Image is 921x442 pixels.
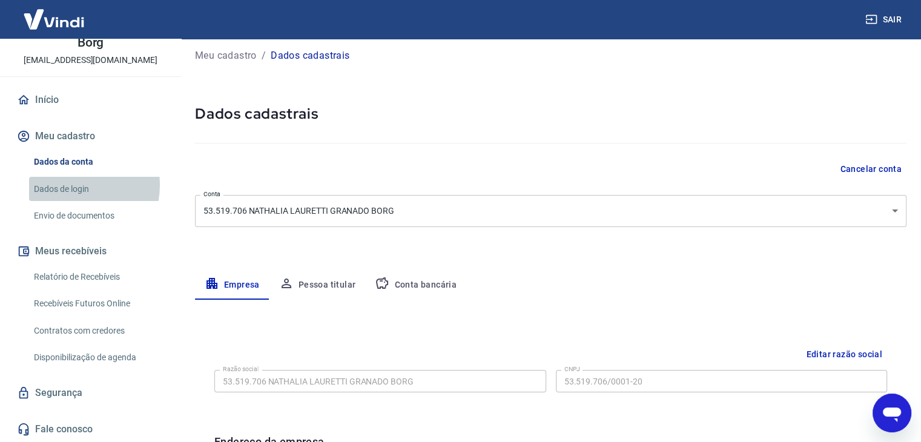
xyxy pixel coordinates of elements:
button: Cancelar conta [835,158,906,180]
button: Editar razão social [801,343,887,366]
button: Pessoa titular [269,271,366,300]
a: Início [15,87,167,113]
button: Conta bancária [365,271,466,300]
label: CNPJ [564,364,580,374]
a: Relatório de Recebíveis [29,265,167,289]
p: [EMAIL_ADDRESS][DOMAIN_NAME] [24,54,157,67]
a: Segurança [15,380,167,406]
p: / [262,48,266,63]
p: [PERSON_NAME] Granado Borg [10,24,171,49]
label: Conta [203,190,220,199]
a: Envio de documentos [29,203,167,228]
button: Meus recebíveis [15,238,167,265]
label: Razão social [223,364,259,374]
p: Dados cadastrais [271,48,349,63]
a: Recebíveis Futuros Online [29,291,167,316]
a: Dados de login [29,177,167,202]
button: Meu cadastro [15,123,167,150]
a: Contratos com credores [29,318,167,343]
img: Vindi [15,1,93,38]
div: 53.519.706 NATHALIA LAURETTI GRANADO BORG [195,195,906,227]
iframe: Botão para abrir a janela de mensagens [873,394,911,432]
button: Sair [863,8,906,31]
button: Empresa [195,271,269,300]
a: Meu cadastro [195,48,257,63]
a: Dados da conta [29,150,167,174]
a: Disponibilização de agenda [29,345,167,370]
h5: Dados cadastrais [195,104,906,124]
